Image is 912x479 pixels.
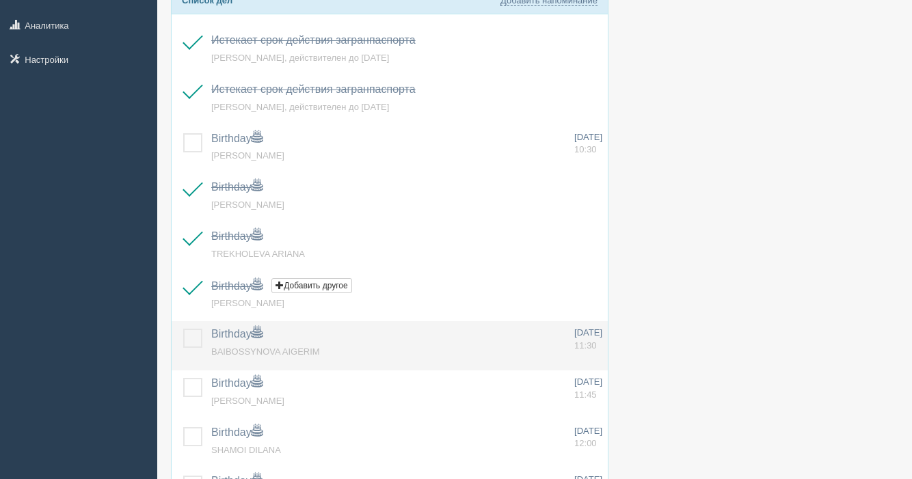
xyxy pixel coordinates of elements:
[574,132,602,142] span: [DATE]
[211,181,263,193] a: Birthday
[211,230,263,242] a: Birthday
[211,249,305,259] a: TREKHOLEVA ARIANA
[211,396,284,406] a: [PERSON_NAME]
[211,83,416,95] a: Истекает срок действия загранпаспорта
[211,34,416,46] a: Истекает срок действия загранпаспорта
[574,389,597,400] span: 11:45
[574,327,602,338] span: [DATE]
[211,200,284,210] a: [PERSON_NAME]
[271,278,351,293] button: Добавить другое
[574,426,602,436] span: [DATE]
[574,438,597,448] span: 12:00
[211,377,263,389] a: Birthday
[211,150,284,161] a: [PERSON_NAME]
[574,327,602,352] a: [DATE] 11:30
[574,144,597,154] span: 10:30
[211,298,284,308] a: [PERSON_NAME]
[211,53,389,63] a: [PERSON_NAME], действителен до [DATE]
[211,445,281,455] a: SHAMOI DILANA
[211,426,263,438] a: Birthday
[211,328,263,340] a: Birthday
[574,425,602,450] a: [DATE] 12:00
[211,346,320,357] a: BAIBOSSYNOVA AIGERIM
[211,133,263,144] a: Birthday
[574,131,602,156] a: [DATE] 10:30
[211,102,389,112] a: [PERSON_NAME], действителен до [DATE]
[574,340,597,351] span: 11:30
[574,377,602,387] span: [DATE]
[574,376,602,401] a: [DATE] 11:45
[211,280,263,292] a: Birthday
